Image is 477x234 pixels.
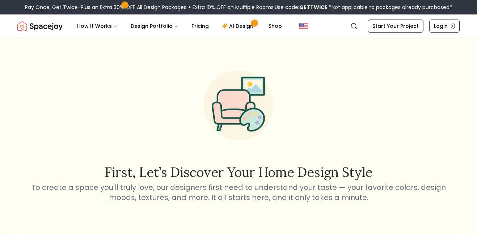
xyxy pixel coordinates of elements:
button: Design Portfolio [125,19,184,33]
a: Login [429,20,460,33]
b: GETTWICE [299,4,328,11]
img: Spacejoy Logo [17,19,63,33]
img: United States [299,22,308,30]
a: Pricing [186,19,215,33]
div: Pay Once, Get Twice-Plus an Extra 30% OFF All Design Packages + Extra 10% OFF on Multiple Rooms. [25,4,452,11]
h2: First, let’s discover your home design style [30,165,447,179]
a: Shop [263,19,288,33]
span: *Not applicable to packages already purchased* [328,4,452,11]
button: How It Works [71,19,123,33]
nav: Main [71,19,288,33]
nav: Global [17,14,460,38]
img: Start Style Quiz Illustration [192,59,285,152]
span: Use code: [275,4,328,11]
a: Start Your Project [368,20,423,33]
p: To create a space you'll truly love, our designers first need to understand your taste — your fav... [30,182,447,203]
a: Spacejoy [17,19,63,33]
a: AI Design [216,19,261,33]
